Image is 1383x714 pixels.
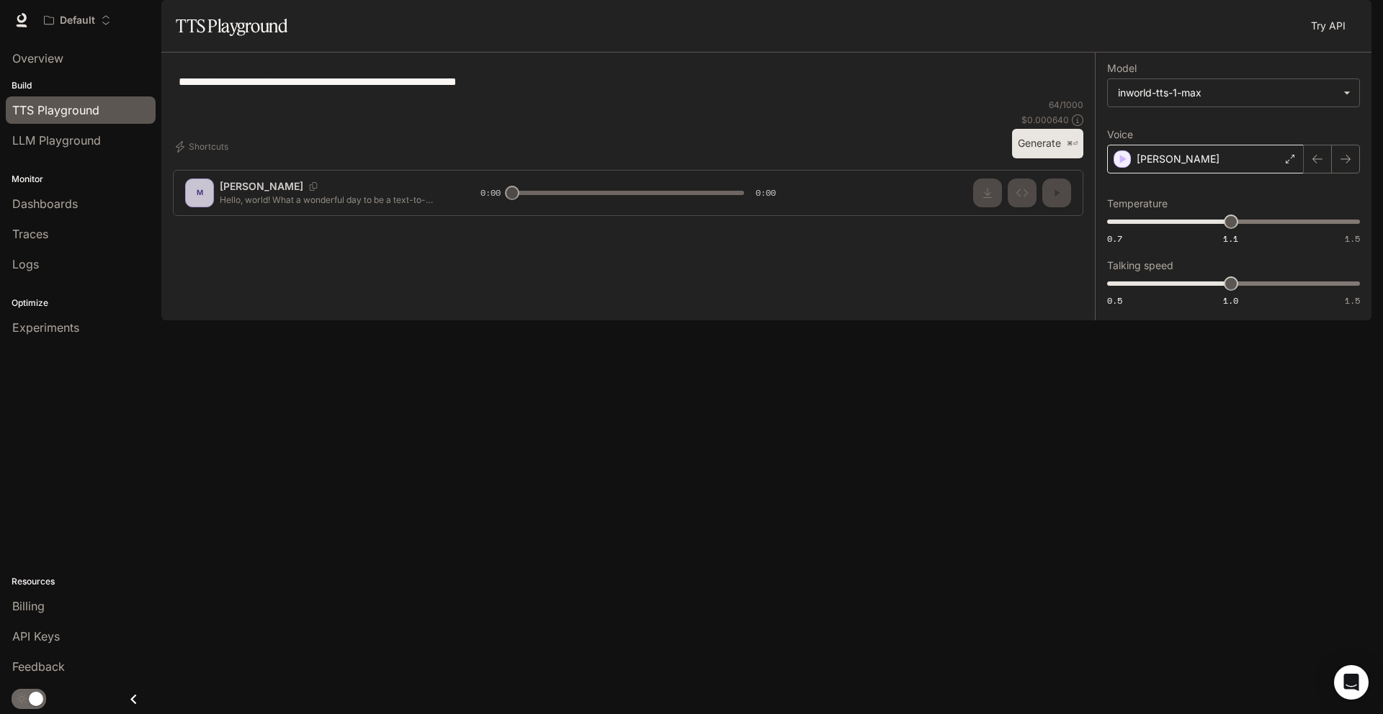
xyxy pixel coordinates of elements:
[1067,140,1078,148] p: ⌘⏎
[1107,130,1133,140] p: Voice
[1012,129,1083,158] button: Generate⌘⏎
[1334,665,1369,700] div: Open Intercom Messenger
[1305,12,1351,40] a: Try API
[1108,79,1359,107] div: inworld-tts-1-max
[1118,86,1336,100] div: inworld-tts-1-max
[37,6,117,35] button: Open workspace menu
[1223,232,1238,245] span: 1.1
[1107,294,1122,307] span: 0.5
[1107,261,1173,271] p: Talking speed
[1223,294,1238,307] span: 1.0
[1107,232,1122,245] span: 0.7
[60,14,95,27] p: Default
[1107,199,1168,209] p: Temperature
[1021,114,1069,126] p: $ 0.000640
[1107,63,1137,73] p: Model
[1049,99,1083,111] p: 64 / 1000
[1345,232,1360,245] span: 1.5
[176,12,287,40] h1: TTS Playground
[173,135,234,158] button: Shortcuts
[1345,294,1360,307] span: 1.5
[1137,152,1219,166] p: [PERSON_NAME]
